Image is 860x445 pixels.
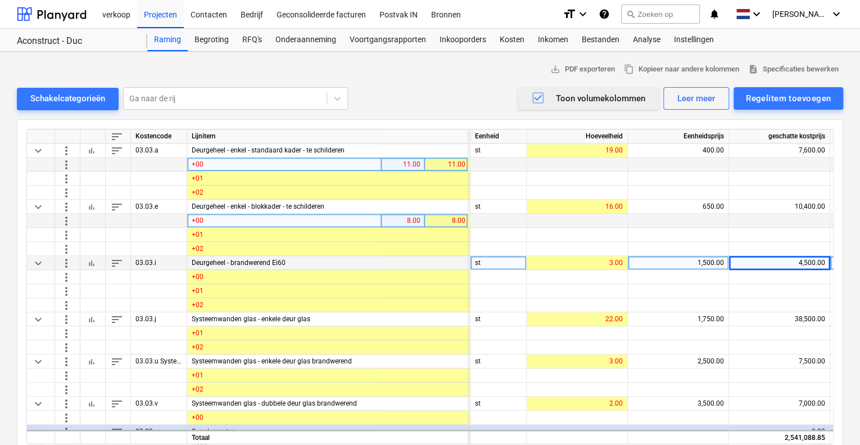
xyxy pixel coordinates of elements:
[60,326,73,340] span: more_vert
[470,200,527,214] div: st
[187,354,468,368] div: Systeemwanden glas - enkele deur glas brandwerend
[187,186,468,200] div: +02
[343,29,433,51] div: Voortgangsrapporten
[709,7,720,21] i: notifications
[748,63,839,76] span: Specificaties bewerken
[31,397,45,410] span: keyboard_arrow_down
[187,143,468,158] div: Deurgeheel - enkel - standaard kader - te schilderen
[470,354,527,368] div: st
[531,29,575,51] a: Inkomen
[187,158,468,172] div: +00
[626,29,667,51] a: Analyse
[748,64,758,74] span: description
[60,411,73,424] span: more_vert
[746,91,831,106] div: Regelitem toevoegen
[187,129,468,143] div: Lijnitem
[531,312,623,326] div: 22.00
[470,143,527,158] div: st
[60,270,73,284] span: more_vert
[518,87,659,110] button: Toon volumekolommen
[131,200,187,214] div: 03.03.e
[734,200,825,214] div: 10,400.00
[60,186,73,199] span: more_vert
[632,200,724,214] div: 650.00
[147,29,188,51] a: Raming
[31,425,45,438] span: keyboard_arrow_down
[187,228,468,242] div: +01
[531,256,623,270] div: 3.00
[531,143,623,158] div: 19.00
[188,29,236,51] div: Begroting
[493,29,531,51] a: Kosten
[734,354,825,368] div: 7,500.00
[187,383,468,397] div: +02
[187,430,468,444] div: Totaal
[60,284,73,298] span: more_vert
[31,143,45,157] span: keyboard_arrow_down
[187,214,468,228] div: +00
[131,143,187,158] div: 03.03.a
[87,202,96,211] span: bar_chart
[31,256,45,269] span: keyboard_arrow_down
[31,200,45,213] span: keyboard_arrow_down
[60,368,73,382] span: more_vert
[87,314,96,323] span: bar_chart
[632,256,724,270] div: 1,500.00
[31,312,45,326] span: keyboard_arrow_down
[110,425,124,438] span: sort
[60,425,73,438] span: more_vert
[60,143,73,157] span: more_vert
[677,91,715,106] div: Leer meer
[563,7,576,21] i: format_size
[187,425,468,439] div: Supplementen
[470,256,527,270] div: st
[632,397,724,411] div: 3,500.00
[60,256,73,269] span: more_vert
[187,200,468,214] div: Deurgeheel - enkel - blokkader - te schilderen
[131,397,187,411] div: 03.03.v
[30,91,105,106] div: Schakelcategorieën
[187,172,468,186] div: +01
[667,29,721,51] a: Instellingen
[830,7,843,21] i: keyboard_arrow_down
[60,200,73,213] span: more_vert
[729,129,830,143] div: geschatte kostprijs
[619,61,744,78] button: Kopieer naar andere kolommen
[772,10,829,19] span: [PERSON_NAME]
[663,87,729,110] button: Leer meer
[269,29,343,51] a: Onderaanneming
[60,158,73,171] span: more_vert
[17,88,119,110] button: Schakelcategorieën
[531,397,623,411] div: 2.00
[131,425,187,439] div: 03.09
[531,354,623,368] div: 3.00
[599,7,610,21] i: Kennis basis
[110,312,124,326] span: sort
[236,29,269,51] a: RFQ's
[734,87,843,110] button: Regelitem toevoegen
[110,143,124,157] span: sort
[131,312,187,326] div: 03.03.j
[632,354,724,368] div: 2,500.00
[734,431,825,445] div: 2,541,088.85
[734,143,825,158] div: 7,600.00
[621,5,700,24] button: Zoeken op
[187,298,468,312] div: +02
[531,200,623,214] div: 16.00
[734,397,825,411] div: 7,000.00
[433,29,493,51] a: Inkooporders
[60,383,73,396] span: more_vert
[187,340,468,354] div: +02
[187,368,468,383] div: +01
[734,256,825,270] div: 4,500.00
[632,143,724,158] div: 400.00
[187,397,468,411] div: Systeemwanden glas - dubbele deur glas brandwerend
[60,354,73,368] span: more_vert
